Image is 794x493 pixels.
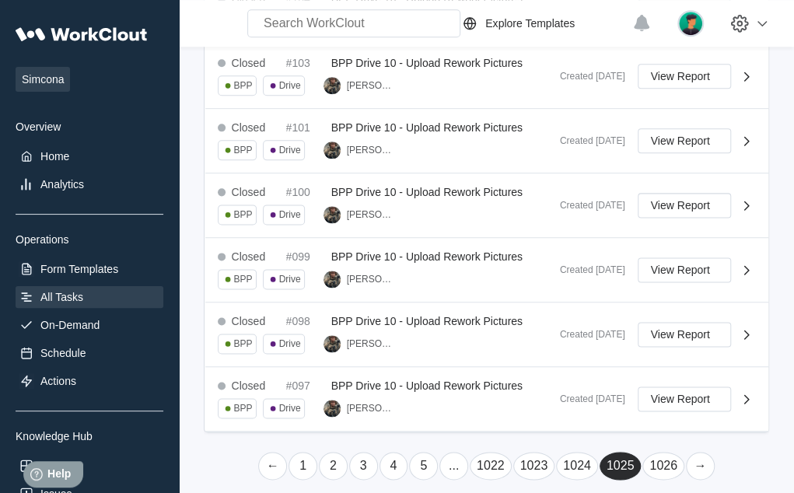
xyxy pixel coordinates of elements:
[40,291,83,303] div: All Tasks
[547,329,625,340] div: Created [DATE]
[347,145,395,156] div: [PERSON_NAME]
[347,274,395,285] div: [PERSON_NAME]
[279,403,301,414] div: Drive
[234,145,253,156] div: BPP
[380,452,408,480] a: Page 4
[232,315,266,327] div: Closed
[16,145,163,167] a: Home
[331,186,523,198] span: BPP Drive 10 - Upload Rework Pictures
[286,186,325,198] div: #100
[638,128,731,153] button: View Report
[331,121,523,134] span: BPP Drive 10 - Upload Rework Pictures
[16,121,163,133] div: Overview
[642,452,684,480] a: Page 1026
[234,274,253,285] div: BPP
[279,80,301,91] div: Drive
[638,64,731,89] button: View Report
[651,135,710,146] span: View Report
[651,200,710,211] span: View Report
[347,338,395,349] div: [PERSON_NAME]
[289,452,317,480] a: Page 1
[331,315,523,327] span: BPP Drive 10 - Upload Rework Pictures
[40,263,118,275] div: Form Templates
[205,44,768,109] a: Closed#103BPP Drive 10 - Upload Rework PicturesBPPDrive[PERSON_NAME]Created [DATE]View Report
[324,400,341,417] img: Screenshot_20240209_180043_Facebook_resized2.jpg
[347,209,395,220] div: [PERSON_NAME]
[40,319,100,331] div: On-Demand
[234,209,253,220] div: BPP
[232,57,266,69] div: Closed
[232,250,266,263] div: Closed
[205,238,768,302] a: Closed#099BPP Drive 10 - Upload Rework PicturesBPPDrive[PERSON_NAME]Created [DATE]View Report
[547,71,625,82] div: Created [DATE]
[234,80,253,91] div: BPP
[279,274,301,285] div: Drive
[286,250,325,263] div: #099
[16,173,163,195] a: Analytics
[547,393,625,404] div: Created [DATE]
[556,452,598,480] a: Page 1024
[547,264,625,275] div: Created [DATE]
[232,379,266,392] div: Closed
[232,186,266,198] div: Closed
[324,77,341,94] img: Screenshot_20240209_180043_Facebook_resized2.jpg
[470,452,512,480] a: Page 1022
[279,209,301,220] div: Drive
[331,379,523,392] span: BPP Drive 10 - Upload Rework Pictures
[16,314,163,336] a: On-Demand
[247,9,460,37] input: Search WorkClout
[205,109,768,173] a: Closed#101BPP Drive 10 - Upload Rework PicturesBPPDrive[PERSON_NAME]Created [DATE]View Report
[347,403,395,414] div: [PERSON_NAME]
[16,258,163,280] a: Form Templates
[638,257,731,282] button: View Report
[16,286,163,308] a: All Tasks
[16,370,163,392] a: Actions
[279,145,301,156] div: Drive
[286,379,325,392] div: #097
[16,233,163,246] div: Operations
[600,452,642,480] a: Page 1025 is your current page
[319,452,348,480] a: Page 2
[205,302,768,367] a: Closed#098BPP Drive 10 - Upload Rework PicturesBPPDrive[PERSON_NAME]Created [DATE]View Report
[16,342,163,364] a: Schedule
[547,135,625,146] div: Created [DATE]
[331,57,523,69] span: BPP Drive 10 - Upload Rework Pictures
[347,80,395,91] div: [PERSON_NAME]
[439,452,468,480] a: ...
[205,173,768,238] a: Closed#100BPP Drive 10 - Upload Rework PicturesBPPDrive[PERSON_NAME]Created [DATE]View Report
[324,335,341,352] img: Screenshot_20240209_180043_Facebook_resized2.jpg
[258,452,287,480] a: Previous page
[547,200,625,211] div: Created [DATE]
[651,71,710,82] span: View Report
[485,17,575,30] div: Explore Templates
[349,452,378,480] a: Page 3
[651,393,710,404] span: View Report
[638,386,731,411] button: View Report
[40,150,69,163] div: Home
[234,403,253,414] div: BPP
[651,329,710,340] span: View Report
[234,338,253,349] div: BPP
[324,206,341,223] img: Screenshot_20240209_180043_Facebook_resized2.jpg
[324,271,341,288] img: Screenshot_20240209_180043_Facebook_resized2.jpg
[40,178,84,191] div: Analytics
[286,315,325,327] div: #098
[409,452,438,480] a: Page 5
[232,121,266,134] div: Closed
[513,452,555,480] a: Page 1023
[638,193,731,218] button: View Report
[286,121,325,134] div: #101
[279,338,301,349] div: Drive
[651,264,710,275] span: View Report
[460,14,624,33] a: Explore Templates
[16,430,163,442] div: Knowledge Hub
[638,322,731,347] button: View Report
[286,57,325,69] div: #103
[686,452,715,480] a: Next page
[205,367,768,432] a: Closed#097BPP Drive 10 - Upload Rework PicturesBPPDrive[PERSON_NAME]Created [DATE]View Report
[40,347,86,359] div: Schedule
[677,10,704,37] img: user.png
[331,250,523,263] span: BPP Drive 10 - Upload Rework Pictures
[16,67,70,92] span: Simcona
